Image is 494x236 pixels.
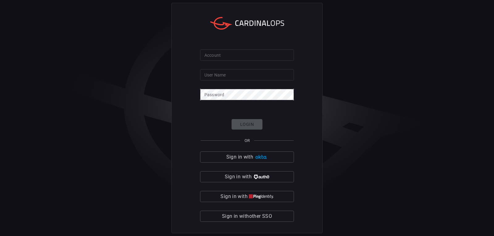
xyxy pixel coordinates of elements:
[253,175,269,179] img: vP8Hhh4KuCH8AavWKdZY7RZgAAAAASUVORK5CYII=
[200,49,294,61] input: Type your account
[225,172,252,181] span: Sign in with
[226,153,253,161] span: Sign in with
[222,212,272,221] span: Sign in with other SSO
[200,151,294,163] button: Sign in with
[200,191,294,202] button: Sign in with
[254,155,268,159] img: Ad5vKXme8s1CQAAAABJRU5ErkJggg==
[200,211,294,222] button: Sign in withother SSO
[200,69,294,81] input: Type your user name
[220,192,247,201] span: Sign in with
[245,138,250,143] span: OR
[200,171,294,182] button: Sign in with
[249,194,274,199] img: quu4iresuhQAAAABJRU5ErkJggg==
